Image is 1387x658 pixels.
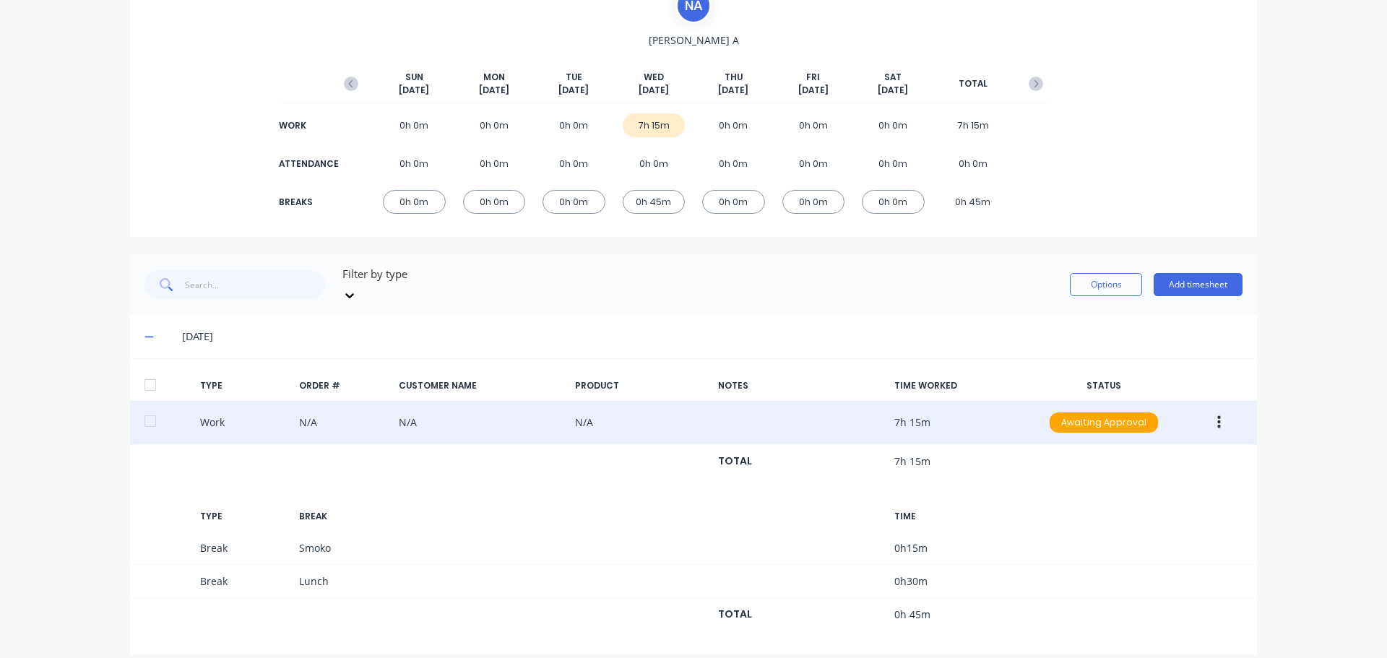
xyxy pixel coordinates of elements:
div: Awaiting Approval [1050,412,1158,433]
div: 0h 0m [383,113,446,137]
div: PRODUCT [575,379,707,392]
div: BREAKS [279,196,337,209]
div: 0h 0m [782,190,845,214]
div: NOTES [718,379,883,392]
div: 0h 0m [862,113,925,137]
span: SUN [405,71,423,84]
div: 0h 45m [942,190,1005,214]
div: 0h 0m [862,152,925,176]
span: THU [725,71,743,84]
div: 0h 0m [463,113,526,137]
div: 0h 0m [543,113,605,137]
div: 0h 0m [623,152,686,176]
div: 0h 0m [702,113,765,137]
div: WORK [279,119,337,132]
div: 7h 15m [942,113,1005,137]
div: 0h 0m [702,152,765,176]
span: MON [483,71,505,84]
div: STATUS [1038,379,1170,392]
div: 0h 0m [862,190,925,214]
span: SAT [884,71,902,84]
div: 0h 0m [383,190,446,214]
span: TOTAL [959,77,988,90]
div: 0h 0m [543,152,605,176]
span: TUE [566,71,582,84]
div: TYPE [200,379,288,392]
div: TIME WORKED [894,379,1026,392]
div: 0h 0m [543,190,605,214]
div: ATTENDANCE [279,157,337,170]
span: [DATE] [639,84,669,97]
span: FRI [806,71,820,84]
button: Options [1070,273,1142,296]
span: [PERSON_NAME] A [649,33,739,48]
div: 7h 15m [623,113,686,137]
div: 0h 0m [782,113,845,137]
button: Add timesheet [1154,273,1243,296]
div: TIME [894,510,1026,523]
span: [DATE] [399,84,429,97]
span: [DATE] [798,84,829,97]
span: [DATE] [558,84,589,97]
input: Search... [185,270,326,299]
div: ORDER # [299,379,387,392]
div: 0h 0m [782,152,845,176]
div: 0h 0m [942,152,1005,176]
div: 0h 0m [463,152,526,176]
span: [DATE] [479,84,509,97]
div: 0h 0m [463,190,526,214]
div: [DATE] [182,329,1243,345]
div: BREAK [299,510,387,523]
div: TYPE [200,510,288,523]
div: 0h 0m [383,152,446,176]
div: CUSTOMER NAME [399,379,563,392]
span: [DATE] [878,84,908,97]
div: 0h 45m [623,190,686,214]
span: WED [644,71,664,84]
span: [DATE] [718,84,748,97]
div: 0h 0m [702,190,765,214]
